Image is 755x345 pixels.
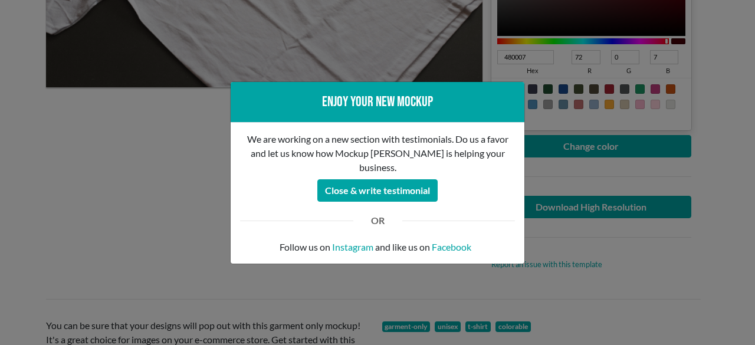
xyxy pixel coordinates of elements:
[240,240,515,254] p: Follow us on and like us on
[240,132,515,175] p: We are working on a new section with testimonials. Do us a favor and let us know how Mockup [PERS...
[317,181,438,192] a: Close & write testimonial
[240,91,515,113] div: Enjoy your new mockup
[332,240,373,254] a: Instagram
[362,213,393,228] div: OR
[432,240,471,254] a: Facebook
[317,179,438,202] button: Close & write testimonial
